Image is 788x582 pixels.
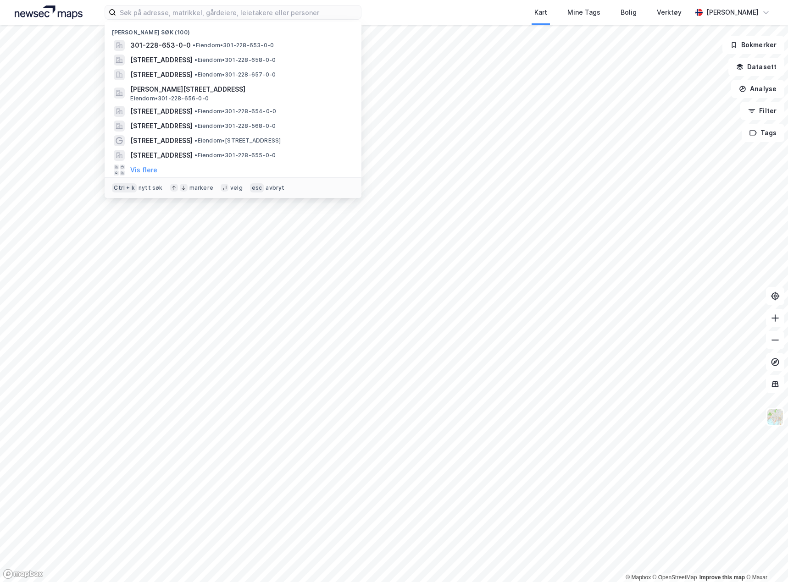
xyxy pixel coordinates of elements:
span: [STREET_ADDRESS] [130,69,193,80]
div: avbryt [266,184,284,192]
button: Analyse [731,80,784,98]
span: Eiendom • 301-228-568-0-0 [194,122,276,130]
iframe: Chat Widget [742,538,788,582]
div: Kontrollprogram for chat [742,538,788,582]
div: velg [230,184,243,192]
span: [STREET_ADDRESS] [130,121,193,132]
div: Bolig [621,7,637,18]
span: Eiendom • 301-228-655-0-0 [194,152,276,159]
span: Eiendom • 301-228-658-0-0 [194,56,276,64]
a: Mapbox [626,574,651,581]
div: esc [250,183,264,192]
div: [PERSON_NAME] [706,7,759,18]
span: • [194,108,197,115]
img: Z [766,408,784,426]
span: [STREET_ADDRESS] [130,150,193,161]
div: nytt søk [139,184,163,192]
span: 301-228-653-0-0 [130,40,191,51]
span: • [194,122,197,129]
button: Vis flere [130,165,157,176]
div: Mine Tags [567,7,600,18]
div: markere [189,184,213,192]
button: Tags [742,124,784,142]
span: • [193,42,195,49]
span: [STREET_ADDRESS] [130,135,193,146]
div: [PERSON_NAME] søk (100) [105,22,361,38]
input: Søk på adresse, matrikkel, gårdeiere, leietakere eller personer [116,5,361,19]
button: Datasett [728,58,784,76]
span: Eiendom • 301-228-657-0-0 [194,71,276,78]
span: Eiendom • [STREET_ADDRESS] [194,137,281,144]
span: • [194,56,197,63]
span: [STREET_ADDRESS] [130,55,193,66]
span: Eiendom • 301-228-656-0-0 [130,95,209,102]
div: Ctrl + k [112,183,137,192]
img: logo.a4113a55bc3d86da70a041830d287a7e.svg [15,5,83,19]
span: Eiendom • 301-228-653-0-0 [193,42,274,49]
div: Verktøy [657,7,682,18]
div: Kart [534,7,547,18]
span: • [194,137,197,144]
span: [PERSON_NAME][STREET_ADDRESS] [130,84,350,95]
button: Filter [740,102,784,120]
button: Bokmerker [722,36,784,54]
span: • [194,152,197,159]
a: OpenStreetMap [653,574,697,581]
a: Mapbox homepage [3,569,43,579]
span: [STREET_ADDRESS] [130,106,193,117]
span: • [194,71,197,78]
a: Improve this map [699,574,745,581]
span: Eiendom • 301-228-654-0-0 [194,108,276,115]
